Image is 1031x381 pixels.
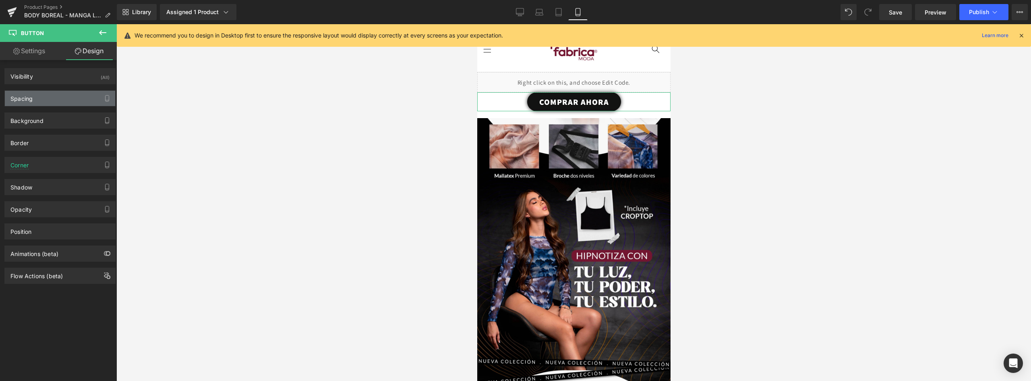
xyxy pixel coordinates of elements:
[889,8,902,17] span: Save
[166,8,230,16] div: Assigned 1 Product
[10,179,32,191] div: Shadow
[10,246,58,257] div: Animations (beta)
[10,224,31,235] div: Position
[132,8,151,16] span: Library
[21,30,44,36] span: Button
[841,4,857,20] button: Undo
[10,69,33,80] div: Visibility
[60,42,118,60] a: Design
[52,2,142,48] a: Punto Fabrica Moda
[1012,4,1028,20] button: More
[568,4,588,20] a: Mobile
[24,12,101,19] span: BODY BOREAL - MANGA LARGA
[549,4,568,20] a: Tablet
[10,91,33,102] div: Spacing
[170,16,187,34] summary: Búsqueda
[10,113,43,124] div: Background
[54,6,139,45] img: Punto Fabrica Moda
[135,31,503,40] p: We recommend you to design in Desktop first to ensure the responsive layout would display correct...
[915,4,956,20] a: Preview
[860,4,876,20] button: Redo
[979,31,1012,40] a: Learn more
[10,268,63,279] div: Flow Actions (beta)
[1004,354,1023,373] div: Open Intercom Messenger
[50,68,144,87] a: COMPRAR AHORA
[10,202,32,213] div: Opacity
[1,16,19,34] summary: Menú
[101,69,110,82] div: (All)
[925,8,946,17] span: Preview
[10,135,29,146] div: Border
[510,4,530,20] a: Desktop
[10,157,29,169] div: Corner
[969,9,989,15] span: Publish
[959,4,1008,20] button: Publish
[24,4,117,10] a: Product Pages
[530,4,549,20] a: Laptop
[117,4,157,20] a: New Library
